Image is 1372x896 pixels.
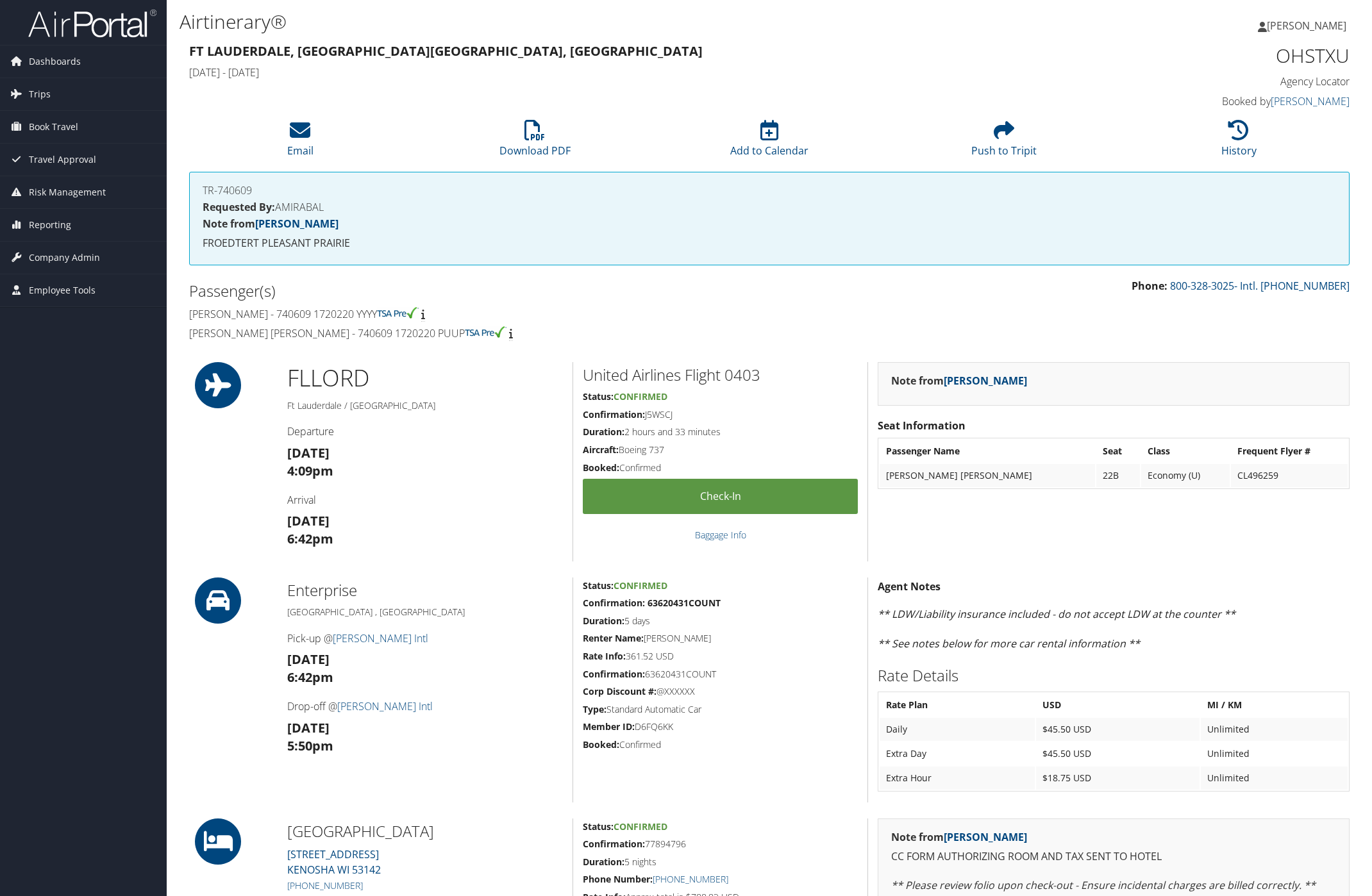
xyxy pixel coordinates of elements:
[287,127,314,158] a: Email
[583,426,858,438] h5: 2 hours and 33 minutes
[583,668,858,681] h5: 63620431COUNT
[583,873,653,885] strong: Phone Number:
[29,78,51,110] span: Trips
[287,606,563,618] h5: [GEOGRAPHIC_DATA] , [GEOGRAPHIC_DATA]
[878,665,1350,686] h2: Rate Details
[695,529,746,541] a: Baggage Info
[29,242,100,274] span: Company Admin
[29,176,106,208] span: Risk Management
[1036,767,1200,790] td: $18.75 USD
[891,374,1027,388] strong: Note from
[287,631,563,645] h4: Pick-up @
[583,579,614,592] strong: Status:
[287,651,330,668] strong: [DATE]
[880,767,1035,790] td: Extra Hour
[377,307,419,319] img: tsa-precheck.png
[880,718,1035,741] td: Daily
[878,579,941,593] strong: Agent Notes
[1258,6,1359,45] a: [PERSON_NAME]
[614,579,667,592] span: Confirmed
[880,693,1035,717] th: Rate Plan
[891,878,1316,892] em: ** Please review folio upon check-out - Ensure incidental charges are billed correctly. **
[878,636,1140,651] em: ** See notes below for more car rental information **
[1074,74,1350,88] h4: Agency Locator
[583,838,645,850] strong: Confirmation:
[28,8,156,38] img: airportal-logo.png
[583,838,858,850] h5: 77894796
[29,46,81,78] span: Dashboards
[583,615,624,627] strong: Duration:
[583,444,858,456] h5: Boeing 737
[891,830,1027,844] strong: Note from
[1170,279,1350,293] a: 800-328-3025- Intl. [PHONE_NUMBER]
[203,200,275,214] strong: Requested By:
[287,879,363,892] a: [PHONE_NUMBER]
[1231,440,1348,463] th: Frequent Flyer #
[287,462,333,479] strong: 4:09pm
[287,444,330,461] strong: [DATE]
[189,42,703,60] strong: Ft Lauderdale, [GEOGRAPHIC_DATA] [GEOGRAPHIC_DATA], [GEOGRAPHIC_DATA]
[1074,42,1350,69] h1: OHSTXU
[583,597,721,609] strong: Confirmation: 63620431COUNT
[465,326,506,338] img: tsa-precheck.png
[1096,440,1140,463] th: Seat
[189,280,760,302] h2: Passenger(s)
[1201,718,1348,741] td: Unlimited
[653,873,728,885] a: [PHONE_NUMBER]
[287,399,563,412] h5: Ft Lauderdale / [GEOGRAPHIC_DATA]
[880,440,1095,463] th: Passenger Name
[203,235,1336,252] p: FROEDTERT PLEASANT PRAIRIE
[583,408,858,421] h5: J5WSCJ
[583,479,858,514] a: Check-in
[1201,767,1348,790] td: Unlimited
[1231,464,1348,487] td: CL496259
[29,144,96,176] span: Travel Approval
[583,738,858,751] h5: Confirmed
[203,185,1336,195] h4: TR-740609
[333,631,428,645] a: [PERSON_NAME] Intl
[1141,464,1230,487] td: Economy (U)
[29,274,96,306] span: Employee Tools
[583,720,858,733] h5: D6FQ6KK
[29,209,71,241] span: Reporting
[287,512,330,529] strong: [DATE]
[203,217,339,231] strong: Note from
[255,217,339,231] a: [PERSON_NAME]
[583,632,644,644] strong: Renter Name:
[583,856,624,868] strong: Duration:
[583,364,858,386] h2: United Airlines Flight 0403
[180,8,966,35] h1: Airtinerary®
[287,579,563,601] h2: Enterprise
[1267,19,1346,33] span: [PERSON_NAME]
[287,493,563,507] h4: Arrival
[730,127,808,158] a: Add to Calendar
[189,65,1055,79] h4: [DATE] - [DATE]
[583,820,614,833] strong: Status:
[287,699,563,713] h4: Drop-off @
[1132,279,1167,293] strong: Phone:
[287,362,563,394] h1: FLL ORD
[499,127,571,158] a: Download PDF
[583,738,619,751] strong: Booked:
[583,650,858,663] h5: 361.52 USD
[287,737,333,754] strong: 5:50pm
[878,607,1235,621] em: ** LDW/Liability insurance included - do not accept LDW at the counter **
[1201,742,1348,765] td: Unlimited
[614,820,667,833] span: Confirmed
[583,685,657,697] strong: Corp Discount #:
[1201,693,1348,717] th: MI / KM
[189,307,760,321] h4: [PERSON_NAME] - 740609 1720220 YYYY
[971,127,1037,158] a: Push to Tripit
[1221,127,1257,158] a: History
[1141,440,1230,463] th: Class
[583,408,645,420] strong: Confirmation:
[878,419,966,433] strong: Seat Information
[287,424,563,438] h4: Departure
[1074,94,1350,108] h4: Booked by
[287,530,333,547] strong: 6:42pm
[583,615,858,627] h5: 5 days
[583,390,614,402] strong: Status:
[337,699,433,713] a: [PERSON_NAME] Intl
[287,668,333,686] strong: 6:42pm
[583,650,626,662] strong: Rate Info:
